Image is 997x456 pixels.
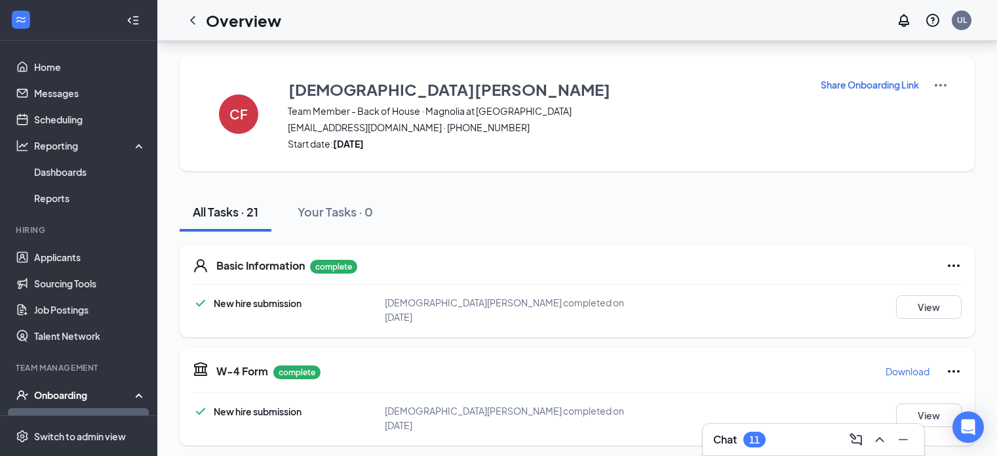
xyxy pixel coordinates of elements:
h5: Basic Information [216,259,305,273]
div: Onboarding [34,388,135,402]
a: Home [34,54,146,80]
div: 11 [749,434,760,446]
h3: Chat [713,432,737,447]
svg: QuestionInfo [925,12,941,28]
svg: User [193,258,208,274]
div: Hiring [16,224,144,236]
h5: W-4 Form [216,364,268,379]
svg: ComposeMessage [848,432,864,447]
svg: ChevronUp [872,432,888,447]
svg: ChevronLeft [185,12,201,28]
a: Dashboards [34,159,146,185]
button: [DEMOGRAPHIC_DATA][PERSON_NAME] [288,77,804,101]
button: ChevronUp [869,429,890,450]
button: View [896,295,962,319]
span: New hire submission [214,405,302,417]
button: Download [885,361,930,382]
p: Share Onboarding Link [821,78,919,91]
span: [DEMOGRAPHIC_DATA][PERSON_NAME] completed on [DATE] [385,405,624,431]
button: Minimize [893,429,914,450]
div: Switch to admin view [34,430,126,443]
a: Talent Network [34,323,146,349]
h3: [DEMOGRAPHIC_DATA][PERSON_NAME] [288,78,610,100]
span: Team Member - Back of House · Magnolia at [GEOGRAPHIC_DATA] [288,104,804,117]
span: Start date: [288,137,804,150]
div: Team Management [16,362,144,373]
svg: Settings [16,430,29,443]
button: View [896,404,962,427]
p: Download [886,365,929,378]
a: Job Postings [34,297,146,323]
svg: Ellipses [946,258,962,274]
div: Your Tasks · 0 [298,203,373,220]
svg: UserCheck [16,388,29,402]
strong: [DATE] [333,138,364,150]
svg: Ellipses [946,363,962,379]
img: More Actions [933,77,948,93]
button: CF [206,77,271,150]
h4: CF [229,110,248,119]
svg: WorkstreamLogo [14,13,28,26]
button: Share Onboarding Link [820,77,920,92]
a: Scheduling [34,106,146,133]
div: UL [957,14,967,26]
svg: Checkmark [193,295,208,311]
a: Messages [34,80,146,106]
h1: Overview [206,9,281,31]
svg: Collapse [127,14,140,27]
span: New hire submission [214,297,302,309]
div: Open Intercom Messenger [952,411,984,443]
svg: TaxGovernmentIcon [193,361,208,377]
p: complete [310,260,357,274]
svg: Analysis [16,139,29,152]
svg: Checkmark [193,404,208,419]
div: All Tasks · 21 [193,203,258,220]
a: Reports [34,185,146,211]
svg: Notifications [896,12,912,28]
a: Applicants [34,244,146,270]
a: Sourcing Tools [34,270,146,297]
p: complete [273,365,321,379]
a: Overview [34,408,146,434]
span: [DEMOGRAPHIC_DATA][PERSON_NAME] completed on [DATE] [385,297,624,323]
button: ComposeMessage [846,429,867,450]
div: Reporting [34,139,147,152]
svg: Minimize [895,432,911,447]
span: [EMAIL_ADDRESS][DOMAIN_NAME] · [PHONE_NUMBER] [288,121,804,134]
